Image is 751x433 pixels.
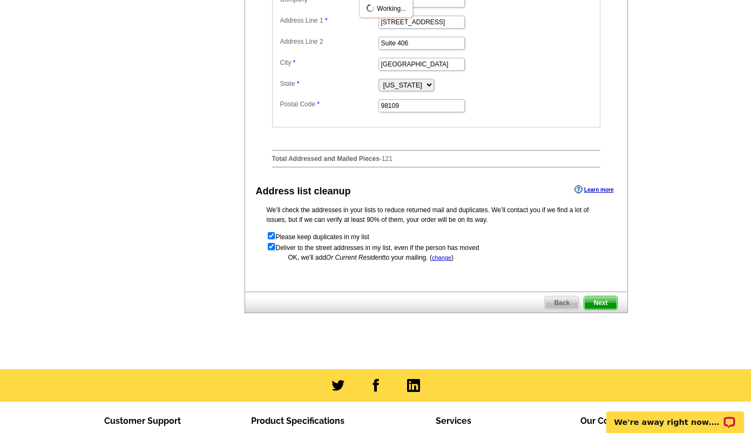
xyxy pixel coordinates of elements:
[280,16,377,25] label: Address Line 1
[545,296,579,309] span: Back
[267,205,606,225] p: We’ll check the addresses in your lists to reduce returned mail and duplicates. We’ll contact you...
[256,184,351,199] div: Address list cleanup
[267,253,606,262] div: OK, we'll add to your mailing. ( )
[280,58,377,67] label: City
[280,37,377,46] label: Address Line 2
[382,155,393,163] span: 121
[574,185,613,194] a: Learn more
[104,416,181,426] span: Customer Support
[280,79,377,89] label: State
[432,254,451,261] a: change
[267,231,606,253] form: Please keep duplicates in my list Deliver to the street addresses in my list, even if the person ...
[251,416,344,426] span: Product Specifications
[272,155,380,163] strong: Total Addressed and Mailed Pieces
[580,416,638,426] span: Our Company
[436,416,471,426] span: Services
[584,296,617,309] span: Next
[544,296,579,310] a: Back
[280,99,377,109] label: Postal Code
[599,399,751,433] iframe: LiveChat chat widget
[366,4,375,12] img: loading...
[326,254,384,261] span: Or Current Resident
